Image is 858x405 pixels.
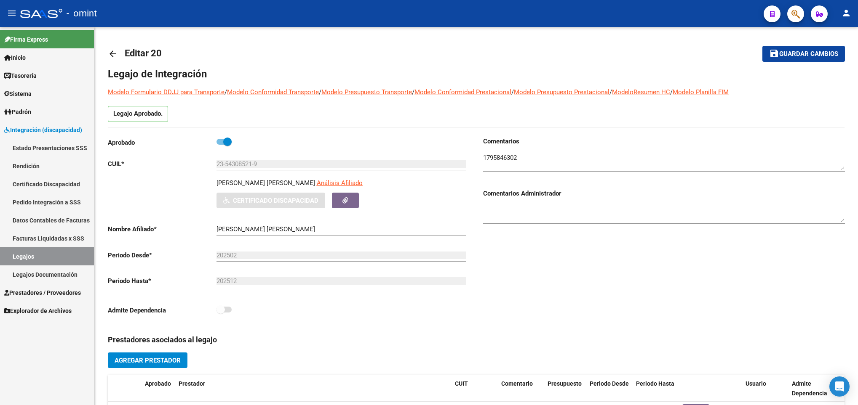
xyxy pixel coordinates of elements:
datatable-header-cell: Admite Dependencia [789,375,835,402]
span: Aprobado [145,380,171,387]
div: Open Intercom Messenger [829,376,850,397]
h1: Legajo de Integración [108,67,845,81]
h3: Comentarios Administrador [483,189,845,198]
mat-icon: menu [7,8,17,18]
span: Firma Express [4,35,48,44]
datatable-header-cell: Presupuesto [544,375,586,402]
mat-icon: arrow_back [108,49,118,59]
datatable-header-cell: Prestador [175,375,452,402]
mat-icon: save [769,48,779,58]
span: Comentario [501,380,533,387]
span: Explorador de Archivos [4,306,72,315]
span: Usuario [746,380,766,387]
span: Admite Dependencia [792,380,827,397]
p: CUIL [108,159,217,169]
h3: Comentarios [483,137,845,146]
p: Nombre Afiliado [108,225,217,234]
datatable-header-cell: Usuario [742,375,789,402]
span: Inicio [4,53,26,62]
datatable-header-cell: Comentario [498,375,544,402]
span: Análisis Afiliado [317,179,363,187]
p: [PERSON_NAME] [PERSON_NAME] [217,178,315,188]
p: Aprobado [108,138,217,147]
span: Periodo Desde [590,380,629,387]
span: Editar 20 [125,48,162,58]
span: Sistema [4,89,32,98]
span: Prestador [179,380,205,387]
span: - omint [67,4,97,23]
p: Periodo Hasta [108,276,217,286]
p: Admite Dependencia [108,306,217,315]
a: ModeloResumen HC [612,88,670,96]
datatable-header-cell: CUIT [452,375,498,402]
a: Modelo Formulario DDJJ para Transporte [108,88,225,96]
button: Agregar Prestador [108,352,187,368]
a: Modelo Presupuesto Transporte [321,88,412,96]
span: CUIT [455,380,468,387]
datatable-header-cell: Periodo Desde [586,375,633,402]
span: Prestadores / Proveedores [4,288,81,297]
p: Legajo Aprobado. [108,106,168,122]
span: Presupuesto [548,380,582,387]
datatable-header-cell: Aprobado [142,375,175,402]
h3: Prestadores asociados al legajo [108,334,845,346]
a: Modelo Conformidad Prestacional [414,88,511,96]
span: Padrón [4,107,31,116]
button: Certificado Discapacidad [217,193,325,208]
span: Integración (discapacidad) [4,125,82,135]
span: Tesorería [4,71,37,80]
mat-icon: person [841,8,851,18]
a: Modelo Planilla FIM [673,88,729,96]
span: Certificado Discapacidad [233,197,318,204]
a: Modelo Presupuesto Prestacional [514,88,609,96]
button: Guardar cambios [762,46,845,61]
span: Periodo Hasta [636,380,674,387]
p: Periodo Desde [108,251,217,260]
a: Modelo Conformidad Transporte [227,88,319,96]
span: Agregar Prestador [115,357,181,364]
datatable-header-cell: Periodo Hasta [633,375,679,402]
span: Guardar cambios [779,50,838,58]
